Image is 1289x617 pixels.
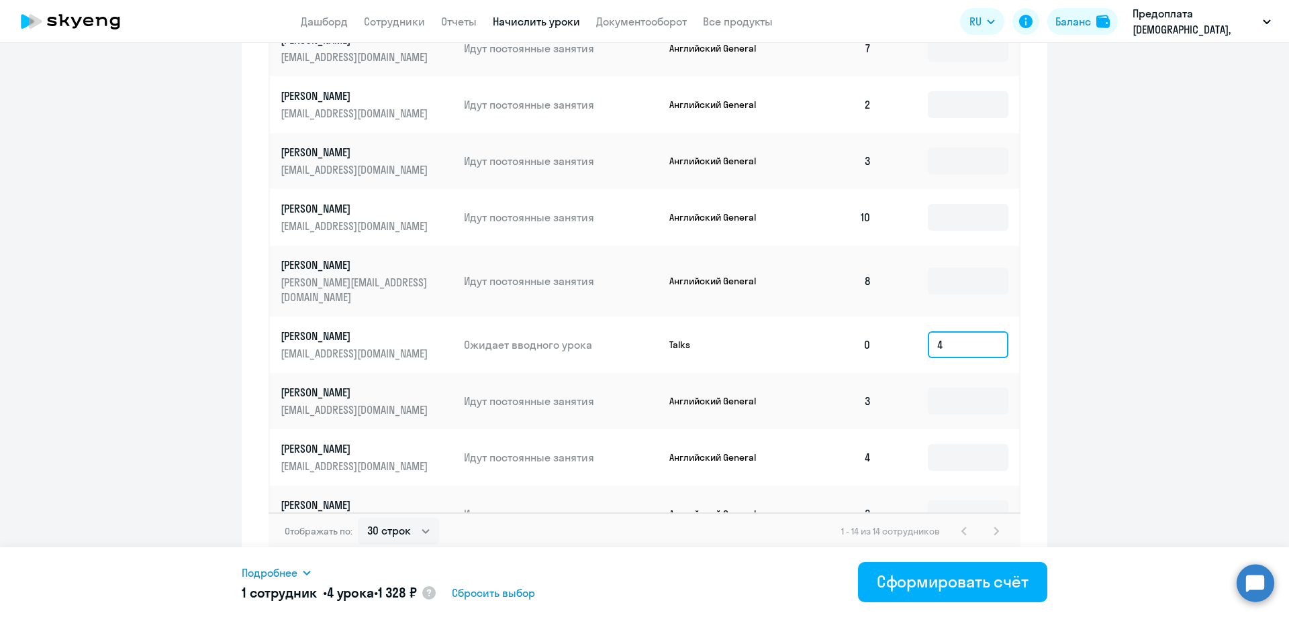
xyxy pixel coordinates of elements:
span: RU [969,13,982,30]
td: 3 [788,486,882,542]
p: Английский General [669,155,770,167]
div: Баланс [1055,13,1091,30]
p: Идут постоянные занятия [464,154,659,168]
span: Сбросить выбор [452,585,535,601]
p: [EMAIL_ADDRESS][DOMAIN_NAME] [281,162,431,177]
p: Идут постоянные занятия [464,394,659,408]
td: 10 [788,189,882,245]
a: [PERSON_NAME][EMAIL_ADDRESS][DOMAIN_NAME] [281,385,453,417]
img: balance [1096,15,1110,28]
p: [EMAIL_ADDRESS][DOMAIN_NAME] [281,346,431,361]
a: [PERSON_NAME][EMAIL_ADDRESS][DOMAIN_NAME] [281,498,453,530]
p: [EMAIL_ADDRESS][DOMAIN_NAME] [281,219,431,233]
a: Документооборот [596,15,687,28]
td: 2 [788,76,882,133]
a: [PERSON_NAME][EMAIL_ADDRESS][DOMAIN_NAME] [281,89,453,121]
button: Предоплата [DEMOGRAPHIC_DATA], [GEOGRAPHIC_DATA], ООО [1126,5,1278,38]
p: [PERSON_NAME] [281,145,431,160]
p: Английский General [669,395,770,407]
p: Идут постоянные занятия [464,97,659,112]
p: [EMAIL_ADDRESS][DOMAIN_NAME] [281,50,431,64]
p: [PERSON_NAME] [281,201,431,216]
p: [EMAIL_ADDRESS][DOMAIN_NAME] [281,459,431,473]
p: [PERSON_NAME] [281,258,431,272]
span: 4 урока [327,584,374,601]
a: [PERSON_NAME][EMAIL_ADDRESS][DOMAIN_NAME] [281,145,453,177]
p: Английский General [669,211,770,223]
p: Talks [669,339,770,351]
a: [PERSON_NAME][EMAIL_ADDRESS][DOMAIN_NAME] [281,441,453,473]
span: 1 - 14 из 14 сотрудников [841,525,940,537]
p: [PERSON_NAME] [281,385,431,400]
a: Отчеты [441,15,477,28]
a: [PERSON_NAME][EMAIL_ADDRESS][DOMAIN_NAME] [281,329,453,361]
p: Идут постоянные занятия [464,506,659,521]
span: 1 328 ₽ [378,584,417,601]
p: Идут постоянные занятия [464,210,659,225]
p: Идут постоянные занятия [464,450,659,465]
div: Сформировать счёт [877,571,1029,592]
a: Начислить уроки [493,15,580,28]
td: 4 [788,429,882,486]
a: Сотрудники [364,15,425,28]
p: [PERSON_NAME] [281,498,431,512]
td: 7 [788,20,882,76]
p: Идут постоянные занятия [464,41,659,56]
td: 8 [788,245,882,317]
a: [PERSON_NAME][EMAIL_ADDRESS][DOMAIN_NAME] [281,201,453,233]
p: [EMAIL_ADDRESS][DOMAIN_NAME] [281,106,431,121]
a: [PERSON_NAME][EMAIL_ADDRESS][DOMAIN_NAME] [281,32,453,64]
p: Идут постоянные занятия [464,274,659,288]
p: [PERSON_NAME][EMAIL_ADDRESS][DOMAIN_NAME] [281,275,431,304]
td: 3 [788,133,882,189]
button: Сформировать счёт [858,562,1047,602]
td: 3 [788,373,882,429]
span: Подробнее [242,565,297,581]
span: Отображать по: [285,525,352,537]
p: [PERSON_NAME] [281,89,431,103]
p: [PERSON_NAME] [281,329,431,343]
p: [PERSON_NAME] [281,441,431,456]
a: Все продукты [703,15,773,28]
a: [PERSON_NAME][PERSON_NAME][EMAIL_ADDRESS][DOMAIN_NAME] [281,258,453,304]
button: Балансbalance [1047,8,1118,35]
p: [EMAIL_ADDRESS][DOMAIN_NAME] [281,402,431,417]
a: Дашборд [301,15,348,28]
p: Ожидает вводного урока [464,337,659,352]
p: Английский General [669,42,770,54]
p: Английский General [669,508,770,520]
p: Предоплата [DEMOGRAPHIC_DATA], [GEOGRAPHIC_DATA], ООО [1133,5,1257,38]
td: 0 [788,317,882,373]
p: Английский General [669,99,770,111]
button: RU [960,8,1004,35]
h5: 1 сотрудник • • [242,583,417,602]
p: Английский General [669,275,770,287]
p: Английский General [669,451,770,463]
